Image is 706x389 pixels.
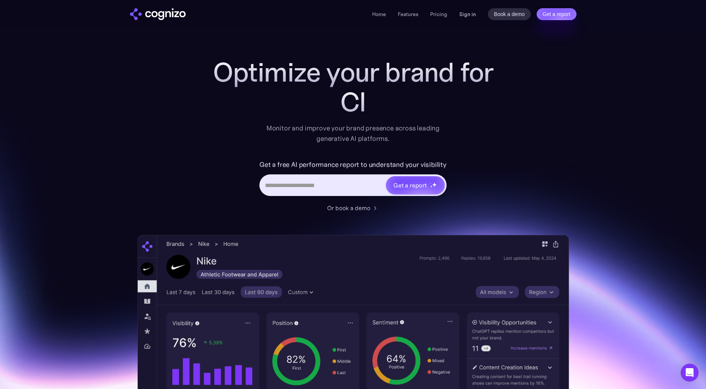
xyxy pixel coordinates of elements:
[327,203,379,212] a: Or book a demo
[130,8,186,20] img: cognizo logo
[393,181,427,190] div: Get a report
[130,8,186,20] a: home
[537,8,576,20] a: Get a report
[327,203,370,212] div: Or book a demo
[372,11,386,18] a: Home
[459,10,476,19] a: Sign in
[262,123,445,144] div: Monitor and improve your brand presence across leading generative AI platforms.
[681,364,699,382] div: Open Intercom Messenger
[204,57,502,87] h1: Optimize your brand for
[259,159,447,171] label: Get a free AI performance report to understand your visibility
[385,175,445,195] a: Get a reportstarstarstar
[430,183,431,184] img: star
[432,182,437,187] img: star
[259,159,447,200] form: Hero URL Input Form
[398,11,418,18] a: Features
[204,87,502,117] div: Cl
[430,11,447,18] a: Pricing
[430,185,433,188] img: star
[488,8,531,20] a: Book a demo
